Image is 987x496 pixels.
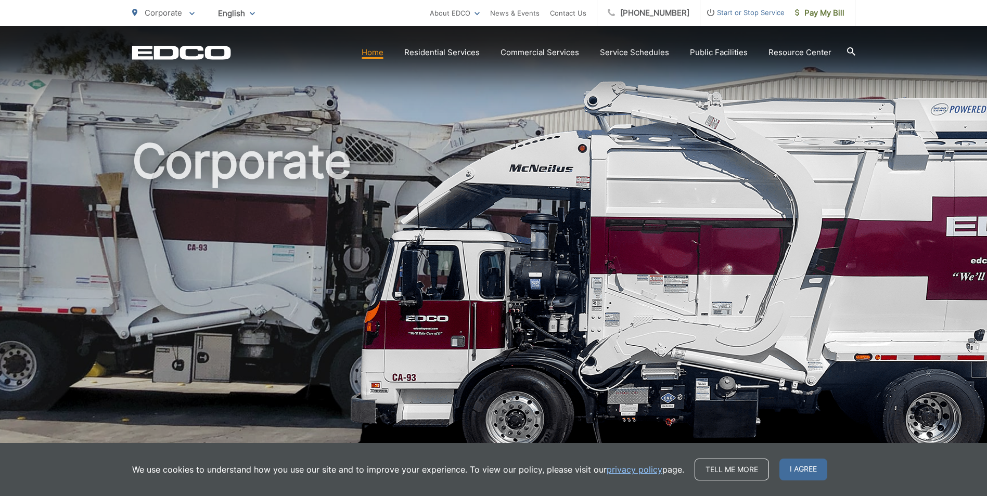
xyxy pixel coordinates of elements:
[132,45,231,60] a: EDCD logo. Return to the homepage.
[145,8,182,18] span: Corporate
[607,463,662,476] a: privacy policy
[690,46,748,59] a: Public Facilities
[779,459,827,480] span: I agree
[795,7,844,19] span: Pay My Bill
[695,459,769,480] a: Tell me more
[768,46,831,59] a: Resource Center
[404,46,480,59] a: Residential Services
[550,7,586,19] a: Contact Us
[490,7,540,19] a: News & Events
[132,463,684,476] p: We use cookies to understand how you use our site and to improve your experience. To view our pol...
[362,46,383,59] a: Home
[430,7,480,19] a: About EDCO
[132,135,855,464] h1: Corporate
[501,46,579,59] a: Commercial Services
[210,4,263,22] span: English
[600,46,669,59] a: Service Schedules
